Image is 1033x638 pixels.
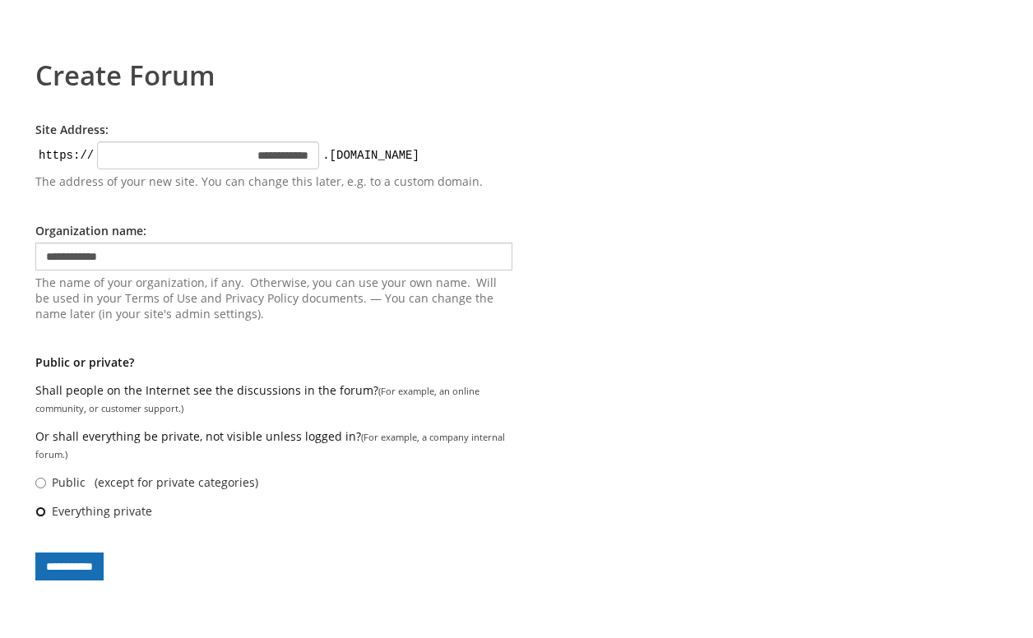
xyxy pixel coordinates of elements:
kbd: https:// [35,147,97,164]
p: Or shall everything be private, not visible unless logged in? [35,428,512,463]
input: Public (except for private categories) [35,478,46,488]
label: Public (except for private categories) [52,474,258,490]
kbd: .[DOMAIN_NAME] [319,147,423,164]
label: Everything private [52,503,152,519]
label: Organization name: [35,223,146,238]
label: Site Address: [35,122,109,137]
span: The name of your organization, if any. Otherwise, you can use your own name. Will be used in your... [35,275,512,321]
input: Everything private [35,506,46,517]
h1: Create Forum [35,49,998,89]
b: Public or private? [35,354,134,370]
p: The address of your new site. You can change this later, e.g. to a custom domain. [35,173,512,190]
p: Shall people on the Internet see the discussions in the forum? [35,382,512,417]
